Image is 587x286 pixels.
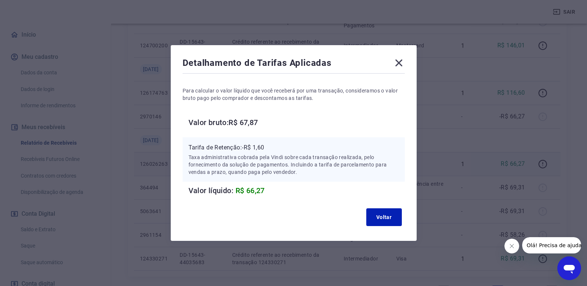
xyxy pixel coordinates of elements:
[189,143,399,152] p: Tarifa de Retenção: -R$ 1,60
[183,57,405,72] div: Detalhamento de Tarifas Aplicadas
[189,185,405,196] h6: Valor líquido:
[4,5,62,11] span: Olá! Precisa de ajuda?
[557,256,581,280] iframe: Botão para abrir a janela de mensagens
[189,117,405,128] h6: Valor bruto: R$ 67,87
[366,208,402,226] button: Voltar
[189,154,399,176] p: Taxa administrativa cobrada pela Vindi sobre cada transação realizada, pelo fornecimento da soluç...
[236,186,265,195] span: R$ 66,27
[522,237,581,253] iframe: Mensagem da empresa
[504,239,519,253] iframe: Fechar mensagem
[183,87,405,102] p: Para calcular o valor líquido que você receberá por uma transação, consideramos o valor bruto pag...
